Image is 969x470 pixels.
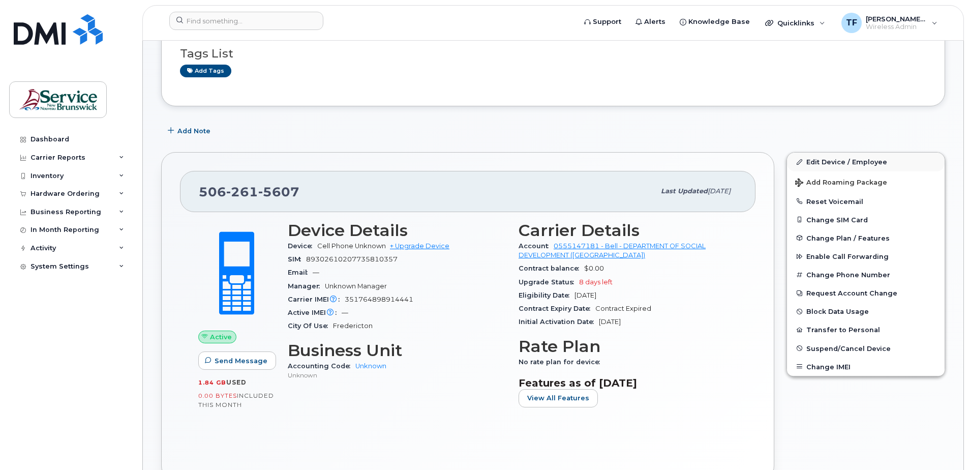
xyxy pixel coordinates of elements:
span: TF [846,17,857,29]
span: View All Features [527,393,589,403]
p: Unknown [288,371,506,379]
span: Upgrade Status [519,278,579,286]
span: [DATE] [599,318,621,326]
span: [DATE] [574,291,596,299]
span: Contract balance [519,265,584,272]
span: Knowledge Base [688,17,750,27]
span: Account [519,242,554,250]
div: Quicklinks [758,13,832,33]
span: Send Message [215,356,267,366]
span: Eligibility Date [519,291,574,299]
span: Initial Activation Date [519,318,599,326]
button: Change SIM Card [787,211,945,229]
span: No rate plan for device [519,358,605,366]
button: Suspend/Cancel Device [787,339,945,358]
span: Manager [288,282,325,290]
span: Fredericton [333,322,373,330]
span: 351764898914441 [345,296,413,303]
span: included this month [198,392,274,408]
span: SIM [288,255,306,263]
button: Add Note [161,122,219,140]
button: Change IMEI [787,358,945,376]
h3: Carrier Details [519,221,737,240]
span: Alerts [644,17,665,27]
span: 5607 [258,184,299,199]
span: Last updated [661,187,708,195]
button: Block Data Usage [787,302,945,320]
button: Enable Call Forwarding [787,247,945,266]
span: 89302610207735810357 [306,255,398,263]
span: Change Plan / Features [806,234,890,242]
a: + Upgrade Device [390,242,449,250]
h3: Tags List [180,47,926,60]
span: Contract Expired [595,305,651,312]
span: Quicklinks [777,19,814,27]
a: Knowledge Base [673,12,757,32]
button: Change Plan / Features [787,229,945,247]
h3: Business Unit [288,341,506,360]
span: Support [593,17,621,27]
span: $0.00 [584,265,604,272]
button: Transfer to Personal [787,320,945,339]
a: Add tags [180,65,231,77]
h3: Rate Plan [519,337,737,356]
span: City Of Use [288,322,333,330]
button: View All Features [519,389,598,407]
a: 0555147181 - Bell - DEPARTMENT OF SOCIAL DEVELOPMENT ([GEOGRAPHIC_DATA]) [519,242,706,259]
button: Add Roaming Package [787,171,945,192]
span: Email [288,269,313,276]
button: Change Phone Number [787,266,945,284]
span: 8 days left [579,278,613,286]
h3: Device Details [288,221,506,240]
span: Carrier IMEI [288,296,345,303]
button: Reset Voicemail [787,192,945,211]
span: 0.00 Bytes [198,392,237,399]
span: — [342,309,348,316]
span: Wireless Admin [866,23,927,31]
span: Add Note [177,126,210,136]
span: Cell Phone Unknown [317,242,386,250]
a: Alerts [628,12,673,32]
span: Enable Call Forwarding [806,253,889,260]
input: Find something... [169,12,323,30]
span: [PERSON_NAME] (SD/DS) [866,15,927,23]
span: 506 [199,184,299,199]
span: 1.84 GB [198,379,226,386]
a: Support [577,12,628,32]
span: Device [288,242,317,250]
span: Accounting Code [288,362,355,370]
a: Edit Device / Employee [787,153,945,171]
span: used [226,378,247,386]
a: Unknown [355,362,386,370]
span: 261 [226,184,258,199]
h3: Features as of [DATE] [519,377,737,389]
span: Unknown Manager [325,282,387,290]
span: Active IMEI [288,309,342,316]
span: Active [210,332,232,342]
span: Contract Expiry Date [519,305,595,312]
span: — [313,269,319,276]
span: Add Roaming Package [795,179,887,188]
span: [DATE] [708,187,731,195]
button: Request Account Change [787,284,945,302]
span: Suspend/Cancel Device [806,344,891,352]
div: Torres-Flores, Fernando (SD/DS) [834,13,945,33]
button: Send Message [198,351,276,370]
